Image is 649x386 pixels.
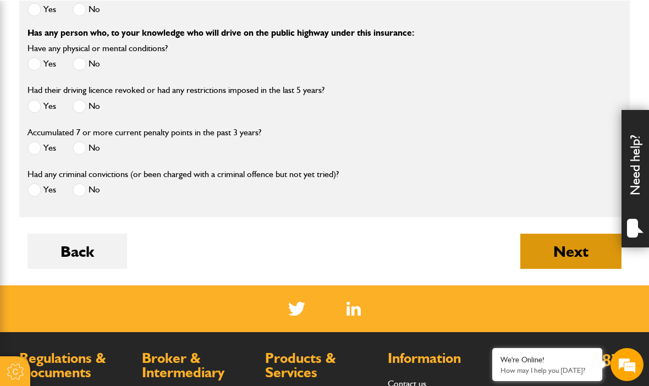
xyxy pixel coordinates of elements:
p: How may I help you today? [501,366,594,374]
a: LinkedIn [346,301,361,315]
label: Yes [28,2,56,16]
input: Enter your email address [14,134,201,158]
h2: Products & Services [265,351,377,379]
div: Minimize live chat window [180,5,207,32]
div: Need help? [621,109,649,247]
h2: Broker & Intermediary [142,351,254,379]
label: Had their driving licence revoked or had any restrictions imposed in the last 5 years? [28,85,324,94]
label: No [73,141,100,155]
img: Twitter [288,301,305,315]
label: No [73,183,100,196]
h2: Information [388,351,499,365]
label: Had any criminal convictions (or been charged with a criminal offence but not yet tried)? [28,169,339,178]
label: No [73,2,100,16]
label: Yes [28,183,56,196]
img: Linked In [346,301,361,315]
input: Enter your phone number [14,167,201,191]
input: Enter your last name [14,102,201,126]
h2: Regulations & Documents [19,351,131,379]
img: d_20077148190_company_1631870298795_20077148190 [19,61,46,76]
label: Have any physical or mental conditions? [28,43,168,52]
button: Next [520,233,621,268]
button: Back [28,233,127,268]
label: Yes [28,99,56,113]
label: Yes [28,57,56,70]
textarea: Type your message and hit 'Enter' [14,199,201,325]
label: Accumulated 7 or more current penalty points in the past 3 years? [28,128,261,136]
em: Start Chat [150,302,200,317]
div: Chat with us now [57,62,185,76]
label: Yes [28,141,56,155]
label: No [73,57,100,70]
p: Has any person who, to your knowledge who will drive on the public highway under this insurance: [28,28,621,37]
div: We're Online! [501,355,594,364]
label: No [73,99,100,113]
